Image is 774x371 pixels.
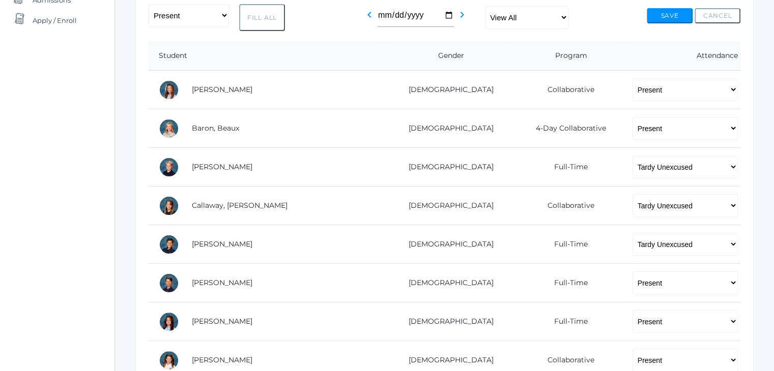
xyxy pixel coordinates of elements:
a: chevron_right [456,13,468,23]
td: Full-Time [512,148,622,187]
td: Full-Time [512,264,622,302]
span: Apply / Enroll [33,10,77,30]
td: Full-Time [512,225,622,264]
i: chevron_right [456,9,468,21]
a: chevron_left [363,13,376,23]
a: [PERSON_NAME] [192,355,252,364]
div: Gunnar Carey [159,234,179,255]
td: Full-Time [512,302,622,341]
div: Ella Arnold [159,80,179,100]
td: [DEMOGRAPHIC_DATA] [382,264,512,302]
td: [DEMOGRAPHIC_DATA] [382,225,512,264]
div: Kennedy Callaway [159,196,179,216]
td: [DEMOGRAPHIC_DATA] [382,148,512,187]
a: [PERSON_NAME] [192,162,252,171]
div: Ceylee Ekdahl [159,350,179,370]
div: Beaux Baron [159,118,179,139]
th: Program [512,41,622,71]
td: 4-Day Collaborative [512,109,622,148]
a: [PERSON_NAME] [192,278,252,287]
div: Elliot Burke [159,157,179,177]
a: Callaway, [PERSON_NAME] [192,201,288,210]
a: [PERSON_NAME] [192,317,252,326]
td: Collaborative [512,71,622,109]
th: Gender [382,41,512,71]
th: Attendance [622,41,740,71]
a: [PERSON_NAME] [192,239,252,249]
td: [DEMOGRAPHIC_DATA] [382,71,512,109]
div: Levi Dailey-Langin [159,273,179,293]
td: [DEMOGRAPHIC_DATA] [382,187,512,225]
a: Baron, Beaux [192,123,239,133]
td: [DEMOGRAPHIC_DATA] [382,109,512,148]
i: chevron_left [363,9,376,21]
td: Collaborative [512,187,622,225]
th: Student [149,41,382,71]
a: [PERSON_NAME] [192,85,252,94]
button: Cancel [695,8,740,23]
button: Save [647,8,693,23]
button: Fill All [239,4,285,31]
div: Kadyn Ehrlich [159,312,179,332]
td: [DEMOGRAPHIC_DATA] [382,302,512,341]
